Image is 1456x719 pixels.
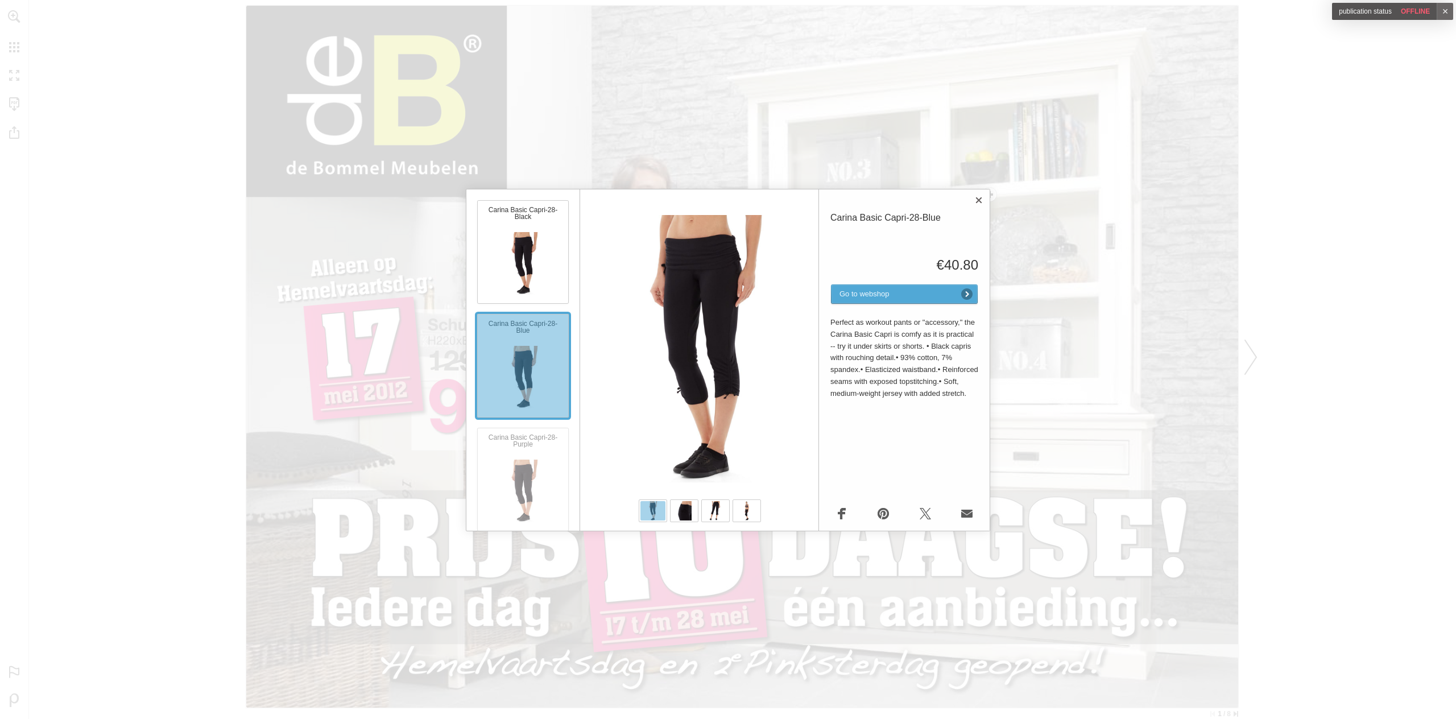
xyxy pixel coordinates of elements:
[1437,3,1453,20] a: ✕
[830,258,978,272] span: €40.80
[591,215,807,482] img: Image 1 of Carina Basic Capri-28-Blue
[483,206,562,220] h1: Carina Basic Capri-28-Black
[830,317,978,400] div: Perfect as workout pants or "accessory," the Carina Basic Capri is comfy as it is practical -- tr...
[914,502,937,525] a: X
[834,284,955,305] span: Go to webshop
[830,212,978,246] span: Carina Basic Capri-28-Blue
[830,502,853,525] a: Facebook
[955,502,978,525] a: Email
[472,309,574,423] li: Carina Basic Capri-28-Blue
[872,502,895,525] a: Pinterest
[472,423,574,536] li: Carina Basic Capri-28-Purple
[967,189,990,212] button: Close
[472,195,574,309] li: Carina Basic Capri-28-Black
[1339,7,1392,15] span: Publication Status
[1332,3,1437,20] div: offline
[830,284,978,305] a: Go to webshop. Opens in a new tab.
